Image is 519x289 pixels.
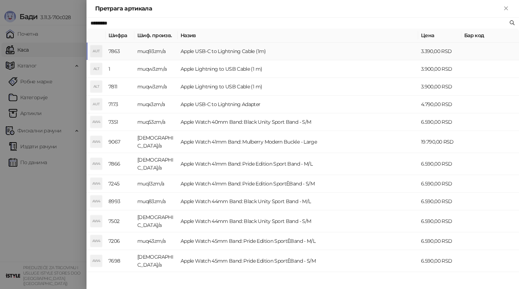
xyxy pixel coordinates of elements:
td: Apple Watch 45mm Band: Pride Edition SportÊBand - M/L [178,232,418,250]
td: 7206 [106,232,134,250]
td: 7866 [106,153,134,175]
div: AW4 [90,116,102,128]
div: AW4 [90,178,102,189]
td: 6.590,00 RSD [418,232,461,250]
th: Назив [178,29,418,43]
th: Бар код [461,29,519,43]
td: Apple Watch 41mm Band: Pride Edition Sport Band - M/L [178,153,418,175]
td: 7863 [106,43,134,60]
td: muq13zm/a [134,175,178,193]
div: AW4 [90,158,102,170]
td: Apple Watch 41mm Band: Pride Edition SportÊBand - S/M [178,175,418,193]
td: 7245 [106,175,134,193]
div: ALT [90,63,102,75]
td: Apple Watch 44mm Band: Black Unity Sport Band - S/M [178,210,418,232]
td: 3.900,00 RSD [418,78,461,96]
td: 7811 [106,78,134,96]
td: 6.590,00 RSD [418,193,461,210]
td: 7351 [106,113,134,131]
td: 9067 [106,131,134,153]
td: muq43zm/a [134,232,178,250]
td: [DEMOGRAPHIC_DATA]/a [134,131,178,153]
th: Шиф. произв. [134,29,178,43]
td: muqx3zm/a [134,96,178,113]
td: 6.590,00 RSD [418,210,461,232]
th: Шифра [106,29,134,43]
div: AW4 [90,255,102,267]
td: [DEMOGRAPHIC_DATA]/a [134,210,178,232]
td: 7173 [106,96,134,113]
div: AW4 [90,235,102,247]
td: Apple Watch 40mm Band: Black Unity Sport Band - S/M [178,113,418,131]
td: muq83zm/a [134,193,178,210]
div: AUT [90,45,102,57]
th: Цена [418,29,461,43]
button: Close [502,4,510,13]
td: muqw3zm/a [134,78,178,96]
div: AW4 [90,215,102,227]
td: 4.790,00 RSD [418,96,461,113]
td: muq93zm/a [134,43,178,60]
td: 7502 [106,210,134,232]
td: 7698 [106,250,134,272]
div: Претрага артикала [95,4,502,13]
td: Apple Watch 41mm Band: Mulberry Modern Buckle - Large [178,131,418,153]
td: 6.590,00 RSD [418,250,461,272]
td: [DEMOGRAPHIC_DATA]/a [134,153,178,175]
td: 19.790,00 RSD [418,131,461,153]
div: AW4 [90,136,102,148]
div: AUT [90,98,102,110]
td: 6.590,00 RSD [418,153,461,175]
td: Apple Lightning to USB Cable (1 m) [178,60,418,78]
td: 1 [106,60,134,78]
td: 3.390,00 RSD [418,43,461,60]
div: ALT [90,81,102,92]
td: 6.590,00 RSD [418,175,461,193]
td: Apple Watch 45mm Band: Pride Edition SportÊBand - S/M [178,250,418,272]
td: 6.590,00 RSD [418,113,461,131]
td: Apple Lightning to USB Cable (1 m) [178,78,418,96]
td: [DEMOGRAPHIC_DATA]/a [134,250,178,272]
td: Apple USB-C to Lightning Adapter [178,96,418,113]
td: Apple Watch 44mm Band: Black Unity Sport Band - M/L [178,193,418,210]
td: 8993 [106,193,134,210]
td: Apple USB-C to Lightning Cable (1m) [178,43,418,60]
td: muq53zm/a [134,113,178,131]
td: 3.900,00 RSD [418,60,461,78]
td: muqw3zm/a [134,60,178,78]
div: AW4 [90,196,102,207]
